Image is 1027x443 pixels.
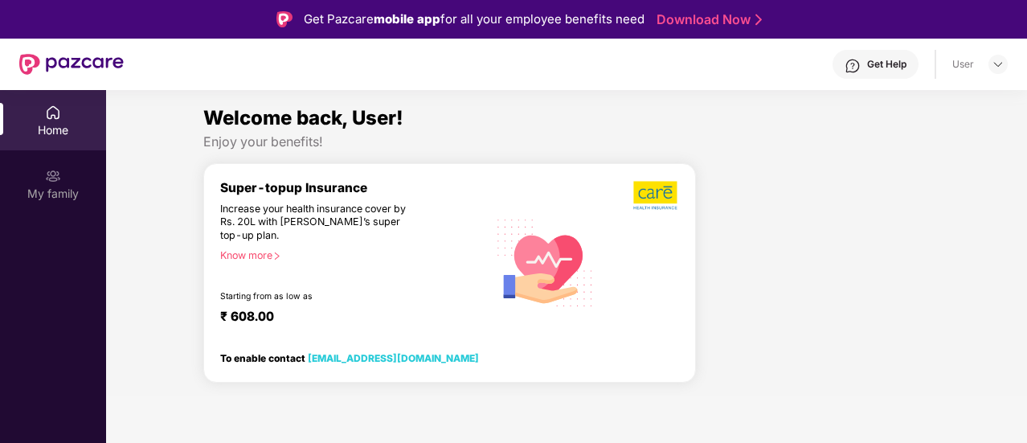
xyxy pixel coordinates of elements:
[867,58,906,71] div: Get Help
[220,203,419,243] div: Increase your health insurance cover by Rs. 20L with [PERSON_NAME]’s super top-up plan.
[952,58,974,71] div: User
[45,168,61,184] img: svg+xml;base64,PHN2ZyB3aWR0aD0iMjAiIGhlaWdodD0iMjAiIHZpZXdCb3g9IjAgMCAyMCAyMCIgZmlsbD0ibm9uZSIgeG...
[220,180,488,195] div: Super-topup Insurance
[220,352,479,363] div: To enable contact
[203,133,930,150] div: Enjoy your benefits!
[374,11,440,27] strong: mobile app
[272,252,281,260] span: right
[633,180,679,211] img: b5dec4f62d2307b9de63beb79f102df3.png
[220,309,472,328] div: ₹ 608.00
[220,291,419,302] div: Starting from as low as
[276,11,293,27] img: Logo
[45,105,61,121] img: svg+xml;base64,PHN2ZyBpZD0iSG9tZSIgeG1sbnM9Imh0dHA6Ly93d3cudzMub3JnLzIwMDAvc3ZnIiB3aWR0aD0iMjAiIG...
[203,106,403,129] span: Welcome back, User!
[992,58,1004,71] img: svg+xml;base64,PHN2ZyBpZD0iRHJvcGRvd24tMzJ4MzIiIHhtbG5zPSJodHRwOi8vd3d3LnczLm9yZy8yMDAwL3N2ZyIgd2...
[220,249,478,260] div: Know more
[304,10,644,29] div: Get Pazcare for all your employee benefits need
[845,58,861,74] img: svg+xml;base64,PHN2ZyBpZD0iSGVscC0zMngzMiIgeG1sbnM9Imh0dHA6Ly93d3cudzMub3JnLzIwMDAvc3ZnIiB3aWR0aD...
[657,11,757,28] a: Download Now
[755,11,762,28] img: Stroke
[488,203,603,320] img: svg+xml;base64,PHN2ZyB4bWxucz0iaHR0cDovL3d3dy53My5vcmcvMjAwMC9zdmciIHhtbG5zOnhsaW5rPSJodHRwOi8vd3...
[308,352,479,364] a: [EMAIL_ADDRESS][DOMAIN_NAME]
[19,54,124,75] img: New Pazcare Logo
